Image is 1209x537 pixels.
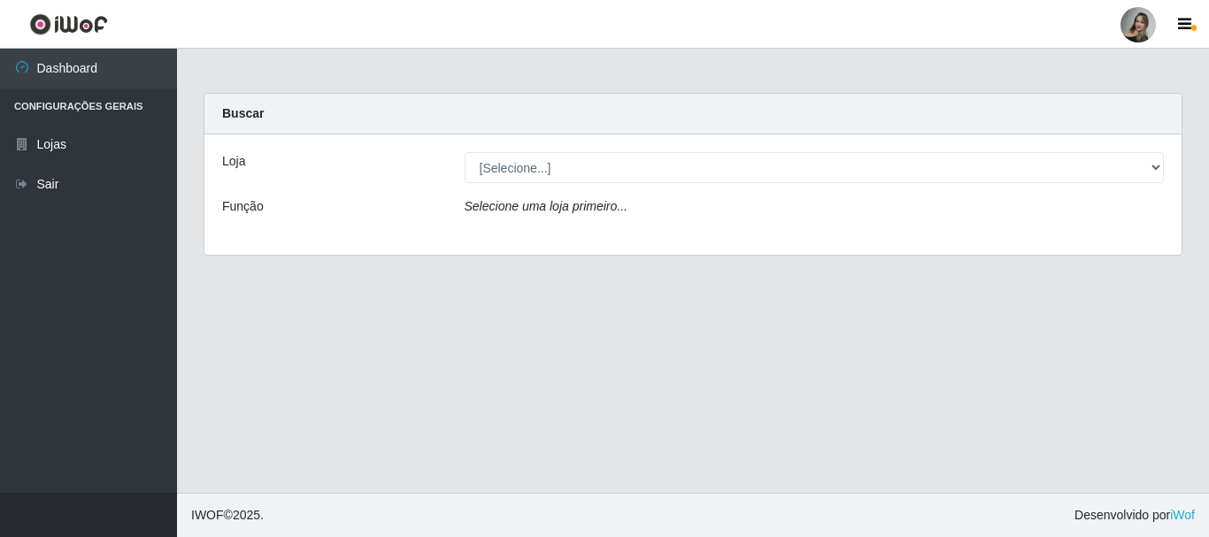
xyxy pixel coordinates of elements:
a: iWof [1170,508,1195,522]
span: © 2025 . [191,506,264,525]
label: Função [222,197,264,216]
strong: Buscar [222,106,264,120]
span: Desenvolvido por [1074,506,1195,525]
label: Loja [222,152,245,171]
span: IWOF [191,508,224,522]
i: Selecione uma loja primeiro... [465,199,628,213]
img: CoreUI Logo [29,13,108,35]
